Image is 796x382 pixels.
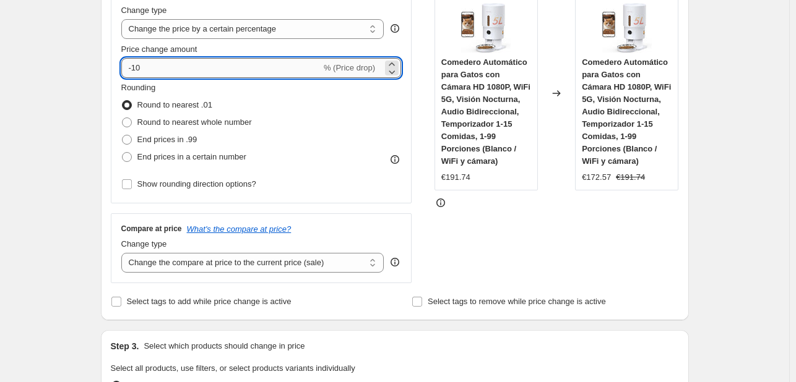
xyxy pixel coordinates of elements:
span: Comedero Automático para Gatos con Cámara HD 1080P, WiFi 5G, Visión Nocturna, Audio Bidireccional... [441,57,530,166]
span: Select all products, use filters, or select products variants individually [111,363,355,373]
input: -15 [121,58,321,78]
span: Round to nearest .01 [137,100,212,109]
div: help [389,256,401,268]
span: Show rounding direction options? [137,179,256,189]
span: Comedero Automático para Gatos con Cámara HD 1080P, WiFi 5G, Visión Nocturna, Audio Bidireccional... [582,57,671,166]
h3: Compare at price [121,224,182,234]
span: Select tags to remove while price change is active [428,297,606,306]
div: €191.74 [441,171,470,184]
strike: €191.74 [616,171,645,184]
span: Price change amount [121,45,197,54]
span: Round to nearest whole number [137,117,252,127]
img: 61wZbjZpj3L._AC_SL1500_80x.jpg [602,3,652,53]
span: % (Price drop) [324,63,375,72]
img: 61wZbjZpj3L._AC_SL1500_80x.jpg [461,3,511,53]
span: Rounding [121,83,156,92]
span: Change type [121,6,167,15]
span: End prices in .99 [137,135,197,144]
div: help [389,22,401,35]
div: €172.57 [582,171,611,184]
button: What's the compare at price? [187,224,292,234]
h2: Step 3. [111,340,139,352]
p: Select which products should change in price [144,340,305,352]
span: Change type [121,239,167,248]
span: End prices in a certain number [137,152,246,161]
span: Select tags to add while price change is active [127,297,292,306]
